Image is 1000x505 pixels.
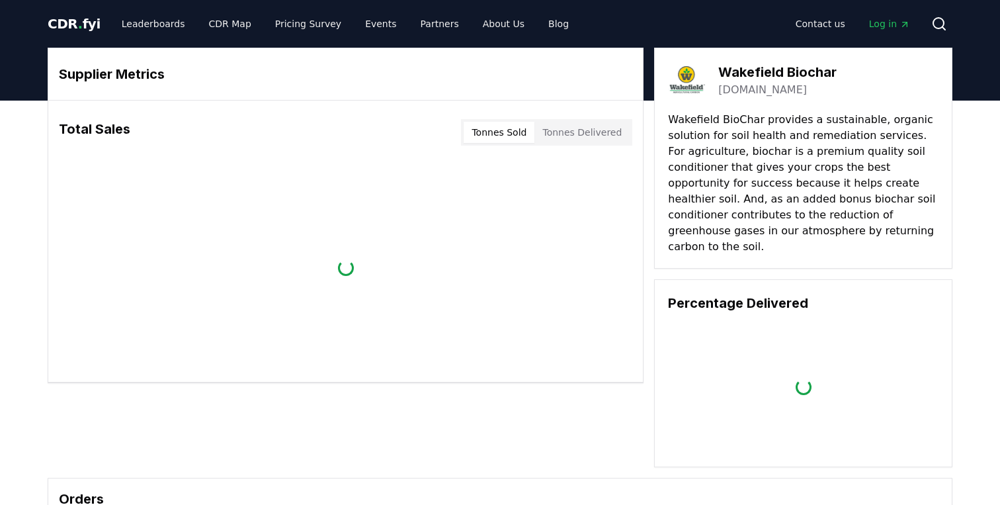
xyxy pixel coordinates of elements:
[668,112,938,255] p: Wakefield BioChar provides a sustainable, organic solution for soil health and remediation servic...
[48,15,101,33] a: CDR.fyi
[718,82,807,98] a: [DOMAIN_NAME]
[858,12,921,36] a: Log in
[869,17,910,30] span: Log in
[668,62,705,99] img: Wakefield Biochar-logo
[785,12,856,36] a: Contact us
[668,293,938,313] h3: Percentage Delivered
[472,12,535,36] a: About Us
[78,16,83,32] span: .
[534,122,630,143] button: Tonnes Delivered
[59,64,632,84] h3: Supplier Metrics
[59,119,130,146] h3: Total Sales
[410,12,470,36] a: Partners
[111,12,196,36] a: Leaderboards
[265,12,352,36] a: Pricing Survey
[538,12,579,36] a: Blog
[464,122,534,143] button: Tonnes Sold
[48,16,101,32] span: CDR fyi
[198,12,262,36] a: CDR Map
[793,377,814,398] div: loading
[718,62,837,82] h3: Wakefield Biochar
[335,257,356,279] div: loading
[354,12,407,36] a: Events
[785,12,921,36] nav: Main
[111,12,579,36] nav: Main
